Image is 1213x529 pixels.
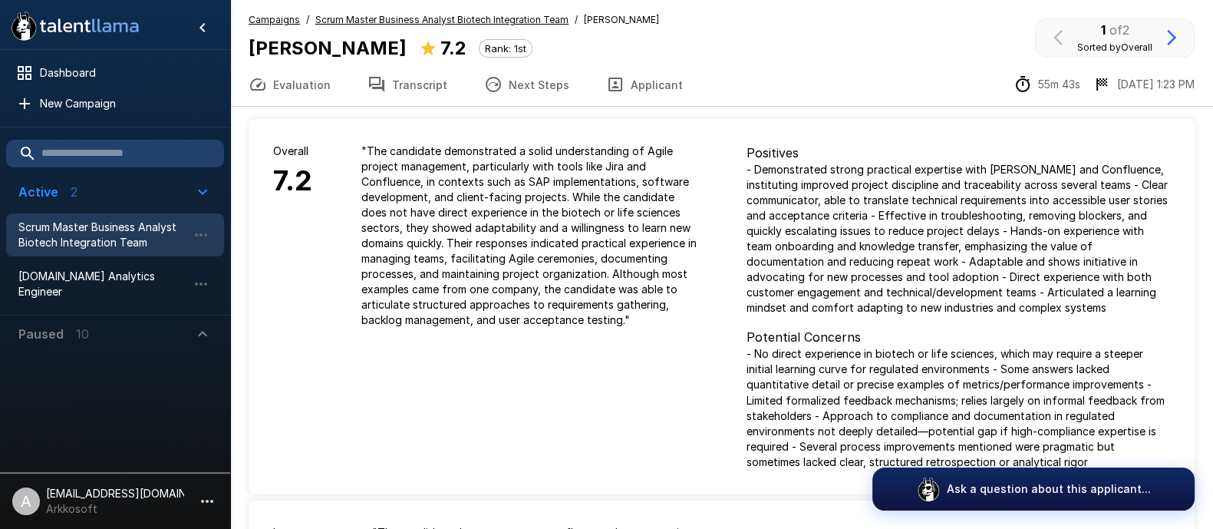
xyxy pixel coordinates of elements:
span: Rank: 1st [480,42,532,55]
u: Campaigns [249,14,300,25]
p: " The candidate demonstrated a solid understanding of Agile project management, particularly with... [361,144,697,328]
button: Transcript [349,63,466,106]
img: logo_glasses@2x.png [916,477,941,501]
p: 55m 43s [1038,77,1080,92]
button: Next Steps [466,63,588,106]
span: / [575,12,578,28]
p: - No direct experience in biotech or life sciences, which may require a steeper initial learning ... [747,346,1171,469]
b: [PERSON_NAME] [249,37,407,59]
button: Applicant [588,63,701,106]
h6: 7.2 [273,159,312,203]
p: Ask a question about this applicant... [947,481,1151,497]
p: Positives [747,144,1171,162]
b: 1 [1101,22,1106,38]
span: of 2 [1109,22,1129,38]
span: [PERSON_NAME] [584,12,659,28]
p: Potential Concerns [747,328,1171,346]
p: Overall [273,144,312,159]
button: Evaluation [230,63,349,106]
p: [DATE] 1:23 PM [1117,77,1195,92]
b: 7.2 [440,37,466,59]
u: Scrum Master Business Analyst Biotech Integration Team [315,14,569,25]
div: The time between starting and completing the interview [1014,75,1080,94]
span: / [306,12,309,28]
p: - Demonstrated strong practical expertise with [PERSON_NAME] and Confluence, instituting improved... [747,162,1171,316]
div: The date and time when the interview was completed [1093,75,1195,94]
span: Sorted by Overall [1077,41,1152,53]
button: Ask a question about this applicant... [872,468,1195,511]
